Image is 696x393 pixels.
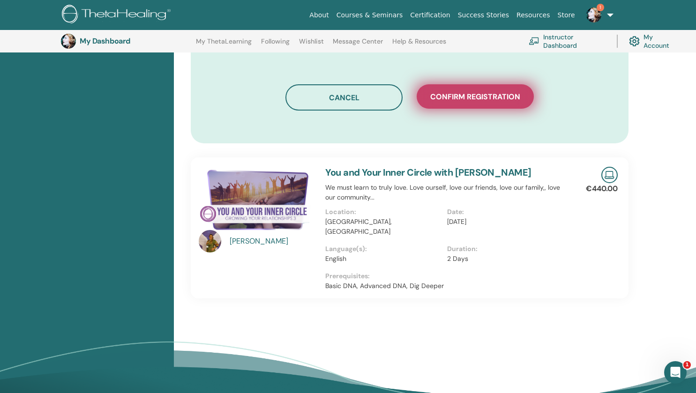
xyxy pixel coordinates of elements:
a: Courses & Seminars [333,7,407,24]
img: default.jpg [199,230,221,252]
p: [GEOGRAPHIC_DATA], [GEOGRAPHIC_DATA] [325,217,442,237]
img: Live Online Seminar [601,167,618,183]
p: 2 Days [447,254,563,264]
a: Success Stories [454,7,513,24]
h3: My Dashboard [80,37,173,45]
p: We must learn to truly love. Love ourself, love our friends, love our family,, love our community... [325,183,569,202]
p: Prerequisites: [325,271,569,281]
a: My ThetaLearning [196,37,252,52]
a: Store [554,7,579,24]
a: Certification [406,7,454,24]
p: [DATE] [447,217,563,227]
a: Following [261,37,290,52]
p: Language(s): [325,244,442,254]
a: About [306,7,332,24]
a: My Account [629,31,679,52]
img: default.jpg [61,34,76,49]
button: Confirm registration [417,84,534,109]
p: €440.00 [586,183,618,194]
a: Instructor Dashboard [529,31,606,52]
img: default.jpg [586,7,601,22]
span: Cancel [329,93,359,103]
span: 1 [597,4,604,11]
iframe: Intercom live chat [664,361,687,384]
a: You and Your Inner Circle with [PERSON_NAME] [325,166,531,178]
p: Basic DNA, Advanced DNA, Dig Deeper [325,281,569,291]
a: Wishlist [299,37,324,52]
a: Resources [513,7,554,24]
img: You and Your Inner Circle [199,167,314,233]
p: English [325,254,442,264]
a: Help & Resources [392,37,446,52]
img: logo.png [62,5,174,26]
p: Date: [447,207,563,217]
p: Location: [325,207,442,217]
button: Cancel [285,84,403,111]
a: Message Center [333,37,383,52]
img: cog.svg [629,34,640,49]
a: [PERSON_NAME] [230,236,316,247]
span: 1 [683,361,691,369]
p: Duration: [447,244,563,254]
span: Confirm registration [430,92,520,102]
img: chalkboard-teacher.svg [529,37,539,45]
